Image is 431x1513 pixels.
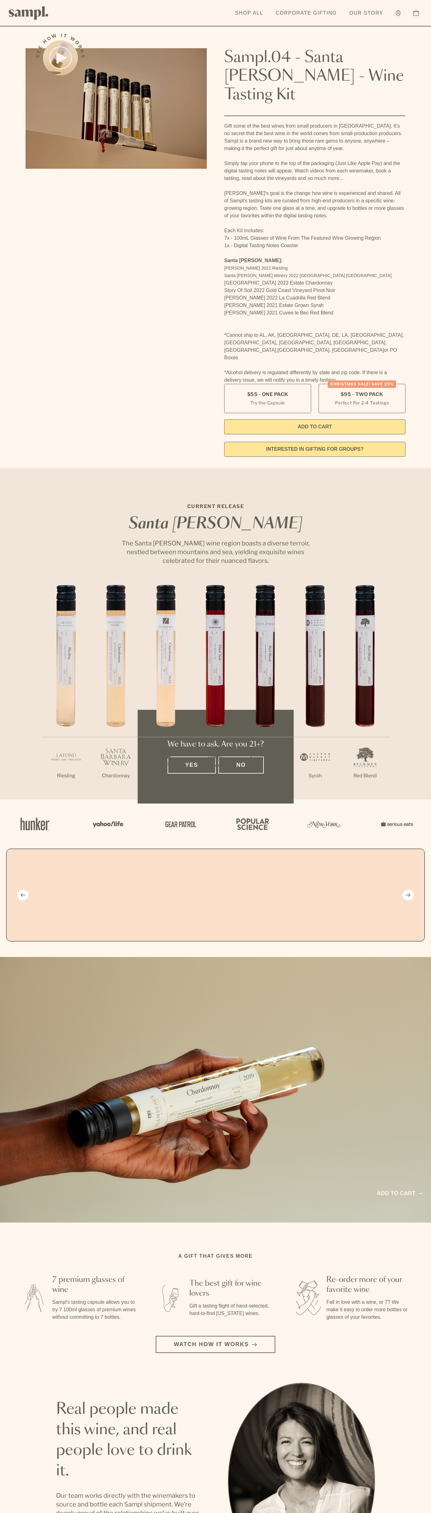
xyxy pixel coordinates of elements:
small: Try the Capsule [250,399,285,406]
a: Shop All [232,6,266,20]
li: 7 / 7 [340,585,390,799]
div: Christmas SALE! Save 20% [328,380,396,388]
li: 4 / 7 [191,585,240,799]
img: Sampl logo [9,6,49,20]
button: See how it works [43,40,78,75]
p: Syrah [290,772,340,780]
li: 5 / 7 [240,585,290,799]
button: Add to Cart [224,419,405,434]
p: Red Blend [340,772,390,780]
p: Pinot Noir [191,772,240,780]
li: 2 / 7 [91,585,141,799]
span: $95 - Two Pack [341,391,383,398]
li: 3 / 7 [141,585,191,799]
p: Chardonnay [91,772,141,780]
a: Our Story [346,6,386,20]
p: Chardonnay [141,772,191,780]
p: Red Blend [240,772,290,780]
a: Add to cart [377,1189,422,1198]
a: interested in gifting for groups? [224,442,405,457]
span: $55 - One Pack [247,391,288,398]
button: Previous slide [17,890,29,900]
button: Next slide [402,890,414,900]
p: Riesling [41,772,91,780]
li: 1 / 7 [41,585,91,799]
img: Sampl.04 - Santa Barbara - Wine Tasting Kit [26,48,207,169]
li: 6 / 7 [290,585,340,799]
a: Corporate Gifting [272,6,340,20]
small: Perfect For 2-4 Tastings [335,399,389,406]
